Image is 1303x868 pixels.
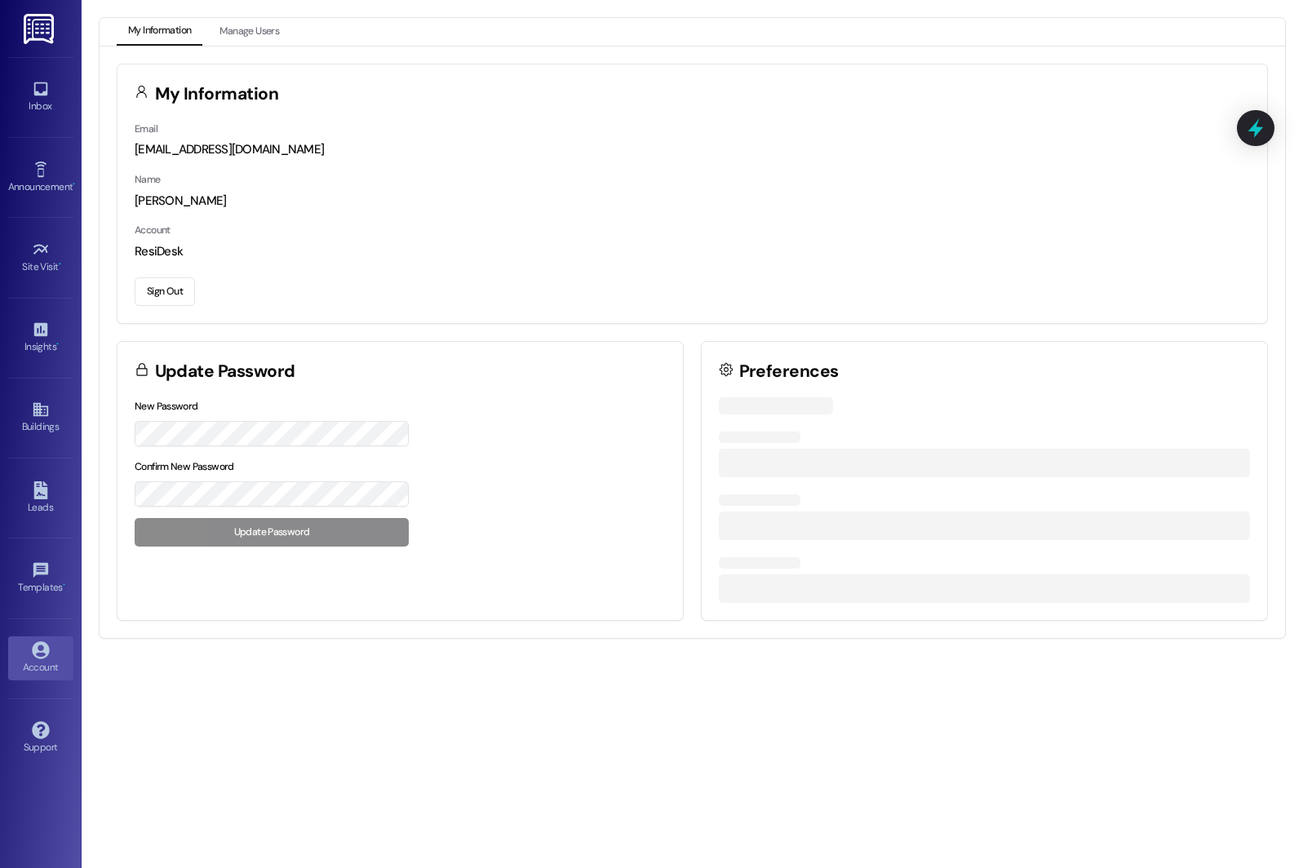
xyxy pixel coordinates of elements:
span: • [56,339,59,350]
a: Leads [8,476,73,520]
label: Email [135,122,157,135]
span: • [59,259,61,270]
a: Buildings [8,396,73,440]
label: Account [135,224,171,237]
a: Support [8,716,73,760]
a: Inbox [8,75,73,119]
a: Account [8,636,73,680]
img: ResiDesk Logo [24,14,57,44]
h3: Preferences [739,363,839,380]
span: • [63,579,65,591]
a: Insights • [8,316,73,360]
h3: Update Password [155,363,295,380]
button: Manage Users [208,18,290,46]
div: ResiDesk [135,243,1250,260]
div: [PERSON_NAME] [135,193,1250,210]
label: Confirm New Password [135,460,234,473]
span: • [73,179,75,190]
a: Site Visit • [8,236,73,280]
div: [EMAIL_ADDRESS][DOMAIN_NAME] [135,141,1250,158]
h3: My Information [155,86,279,103]
a: Templates • [8,556,73,600]
label: Name [135,173,161,186]
label: New Password [135,400,198,413]
button: My Information [117,18,202,46]
button: Sign Out [135,277,195,306]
